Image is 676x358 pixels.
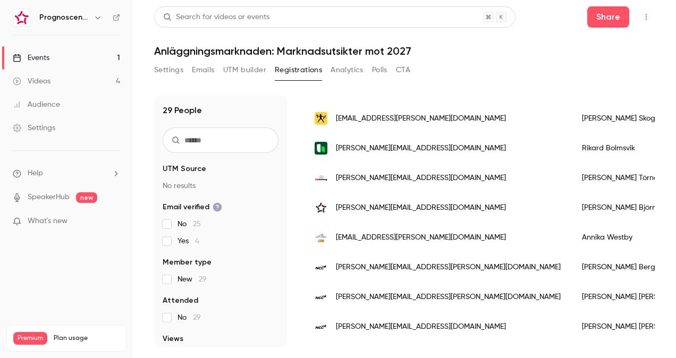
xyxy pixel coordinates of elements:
li: help-dropdown-opener [13,168,120,179]
span: [PERSON_NAME][EMAIL_ADDRESS][DOMAIN_NAME] [336,202,506,214]
span: [EMAIL_ADDRESS][PERSON_NAME][DOMAIN_NAME] [336,232,506,243]
div: Events [13,53,49,63]
div: Settings [13,123,55,133]
span: What's new [28,216,67,227]
img: ncc.se [315,291,327,303]
img: saint-gobain.com [315,231,327,244]
button: Share [587,6,629,28]
iframe: Noticeable Trigger [107,217,120,226]
button: Emails [192,62,214,79]
span: 25 [193,220,201,228]
span: Member type [163,257,212,268]
span: Premium [13,332,47,345]
span: No [178,219,201,229]
span: Plan usage [54,334,120,343]
div: Videos [13,76,50,87]
span: [PERSON_NAME][EMAIL_ADDRESS][DOMAIN_NAME] [336,321,506,333]
p: No results [163,181,278,191]
span: [PERSON_NAME][EMAIL_ADDRESS][PERSON_NAME][DOMAIN_NAME] [336,262,561,273]
button: Registrations [275,62,322,79]
span: [EMAIL_ADDRESS][PERSON_NAME][DOMAIN_NAME] [336,113,506,124]
img: Prognoscentret | Powered by Hubexo [13,9,30,26]
button: UTM builder [223,62,266,79]
span: 4 [195,237,199,245]
h1: 29 People [163,104,202,117]
img: beijerbygg.se [315,112,327,125]
span: Help [28,168,43,179]
button: Polls [372,62,387,79]
span: No [178,312,201,323]
img: hubexo.com [315,201,327,214]
span: New [178,274,207,285]
button: Settings [154,62,183,79]
span: [PERSON_NAME][EMAIL_ADDRESS][PERSON_NAME][DOMAIN_NAME] [336,292,561,303]
span: 29 [199,276,207,283]
span: Email verified [163,202,222,212]
div: Search for videos or events [163,12,269,23]
div: Audience [13,99,60,110]
span: Attended [163,295,198,306]
a: SpeakerHub [28,192,70,203]
span: Views [163,334,183,344]
img: ncc.se [315,320,327,333]
img: lujabetong.se [315,172,327,184]
span: UTM Source [163,164,206,174]
span: 29 [193,314,201,321]
button: Analytics [331,62,364,79]
span: Yes [178,236,199,246]
span: [PERSON_NAME][EMAIL_ADDRESS][DOMAIN_NAME] [336,143,506,154]
h6: Prognoscentret | Powered by Hubexo [39,12,89,23]
img: ncc.se [315,261,327,274]
span: new [76,192,97,203]
h1: Anläggningsmarknaden: Marknadsutsikter mot 2027 [154,45,655,57]
button: CTA [396,62,410,79]
img: heidelbergmaterials.com [315,142,327,155]
span: [PERSON_NAME][EMAIL_ADDRESS][DOMAIN_NAME] [336,173,506,184]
